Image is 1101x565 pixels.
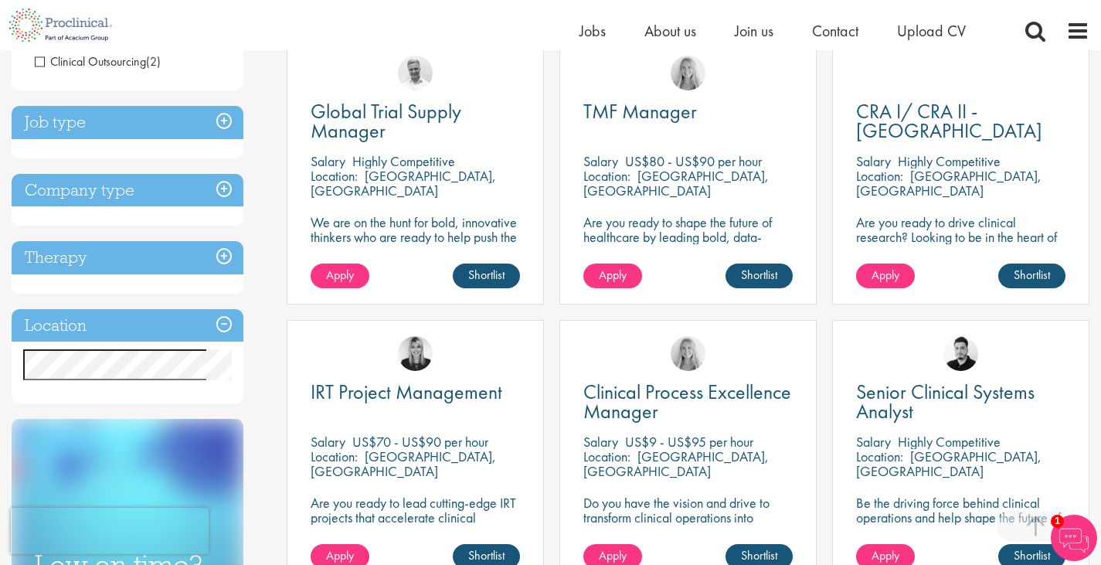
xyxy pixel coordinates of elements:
img: Anderson Maldonado [943,336,978,371]
h3: Job type [12,106,243,139]
span: Apply [872,547,899,563]
a: IRT Project Management [311,383,520,402]
span: IRT Project Management [311,379,502,405]
span: Location: [583,167,630,185]
span: Location: [311,167,358,185]
p: Are you ready to lead cutting-edge IRT projects that accelerate clinical breakthroughs in biotech? [311,495,520,539]
span: 1 [1051,515,1064,528]
p: Do you have the vision and drive to transform clinical operations into models of excellence in a ... [583,495,793,554]
span: CRA I/ CRA II - [GEOGRAPHIC_DATA] [856,98,1042,144]
a: Global Trial Supply Manager [311,102,520,141]
p: Are you ready to drive clinical research? Looking to be in the heart of a company where precision... [856,215,1065,274]
a: TMF Manager [583,102,793,121]
span: Global Trial Supply Manager [311,98,461,144]
p: [GEOGRAPHIC_DATA], [GEOGRAPHIC_DATA] [856,448,1042,480]
span: Apply [599,547,627,563]
p: Are you ready to shape the future of healthcare by leading bold, data-driven TMF strategies in a ... [583,215,793,274]
span: Location: [583,448,630,465]
span: Apply [872,267,899,283]
h3: Location [12,309,243,342]
p: [GEOGRAPHIC_DATA], [GEOGRAPHIC_DATA] [311,167,496,199]
a: Jobs [579,21,606,41]
a: Apply [583,264,642,288]
span: Apply [326,267,354,283]
img: Shannon Briggs [671,56,705,90]
p: Highly Competitive [352,152,455,170]
a: Join us [735,21,773,41]
p: Highly Competitive [898,433,1001,451]
a: About us [644,21,696,41]
a: Shortlist [726,264,793,288]
span: Clinical Outsourcing [35,53,146,70]
p: [GEOGRAPHIC_DATA], [GEOGRAPHIC_DATA] [583,448,769,480]
p: US$70 - US$90 per hour [352,433,488,451]
p: We are on the hunt for bold, innovative thinkers who are ready to help push the boundaries of sci... [311,215,520,274]
a: Shortlist [998,264,1065,288]
p: US$9 - US$95 per hour [625,433,753,451]
p: Be the driving force behind clinical operations and help shape the future of pharma innovation. [856,495,1065,539]
p: Highly Competitive [898,152,1001,170]
a: Contact [812,21,858,41]
a: Clinical Process Excellence Manager [583,383,793,421]
span: Salary [856,433,891,451]
span: TMF Manager [583,98,697,124]
span: Salary [583,152,618,170]
span: Clinical Outsourcing [35,53,161,70]
a: Apply [856,264,915,288]
span: (2) [146,53,161,70]
a: Upload CV [897,21,966,41]
p: US$80 - US$90 per hour [625,152,762,170]
p: [GEOGRAPHIC_DATA], [GEOGRAPHIC_DATA] [583,167,769,199]
span: Salary [856,152,891,170]
img: Janelle Jones [398,336,433,371]
a: Senior Clinical Systems Analyst [856,383,1065,421]
a: CRA I/ CRA II - [GEOGRAPHIC_DATA] [856,102,1065,141]
a: Shortlist [453,264,520,288]
span: Location: [856,167,903,185]
img: Joshua Bye [398,56,433,90]
span: Apply [326,547,354,563]
span: Location: [856,448,903,465]
img: Shannon Briggs [671,336,705,371]
span: Salary [311,152,345,170]
span: Location: [311,448,358,465]
span: Clinical Process Excellence Manager [583,379,791,424]
span: Salary [311,433,345,451]
p: [GEOGRAPHIC_DATA], [GEOGRAPHIC_DATA] [311,448,496,480]
span: Senior Clinical Systems Analyst [856,379,1035,424]
p: [GEOGRAPHIC_DATA], [GEOGRAPHIC_DATA] [856,167,1042,199]
iframe: reCAPTCHA [11,508,209,554]
span: Salary [583,433,618,451]
img: Chatbot [1051,515,1097,561]
h3: Company type [12,174,243,207]
h3: Therapy [12,241,243,274]
span: Apply [599,267,627,283]
a: Apply [311,264,369,288]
